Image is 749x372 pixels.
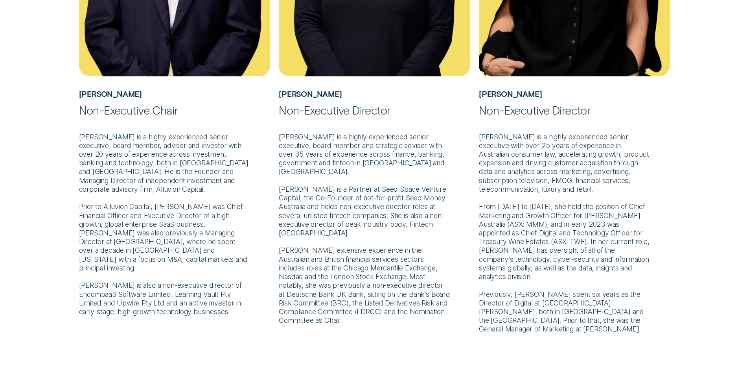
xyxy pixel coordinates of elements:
div: Non-Executive Chair [79,103,271,117]
h5: Cathryn Lyall [279,76,470,103]
p: [PERSON_NAME] is a highly experienced senior executive, board member and strategic adviser with o... [279,117,470,325]
p: [PERSON_NAME] is a highly experienced senior executive with over 25 years of experience in Austra... [479,117,670,334]
h5: Kate Whitney [479,76,670,103]
div: Non-Executive Director [279,103,470,117]
p: [PERSON_NAME] is a highly experienced senior executive, board member, adviser and investor with o... [79,117,271,316]
div: Non-Executive Director [479,103,670,117]
h5: Matt Brown [79,76,271,103]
